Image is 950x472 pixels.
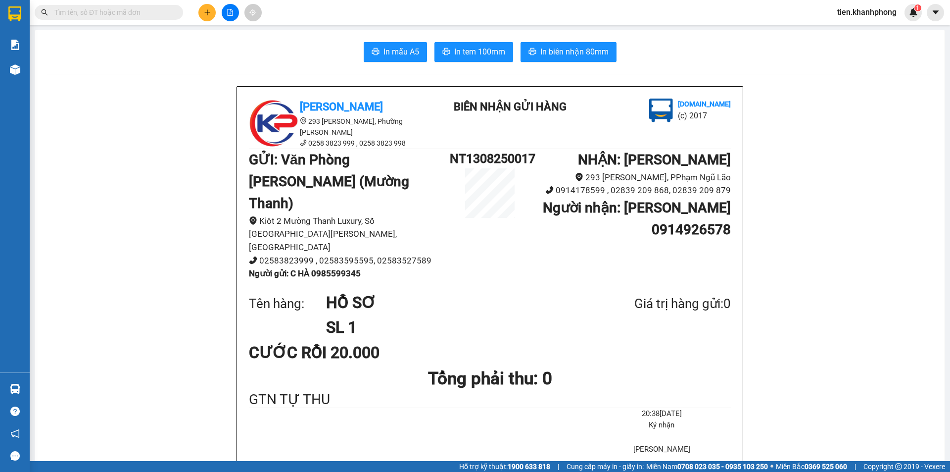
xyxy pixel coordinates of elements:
[454,101,567,113] b: BIÊN NHẬN GỬI HÀNG
[41,9,48,16] span: search
[593,408,731,420] li: 20:38[DATE]
[914,4,921,11] sup: 1
[578,152,731,168] b: NHẬN : [PERSON_NAME]
[326,315,586,340] h1: SL 1
[249,138,427,149] li: 0258 3823 999 , 0258 3823 998
[372,48,380,57] span: printer
[249,340,408,365] div: CƯỚC RỒI 20.000
[776,461,847,472] span: Miền Bắc
[249,99,298,148] img: logo.jpg
[326,290,586,315] h1: HỒ SƠ
[249,116,427,138] li: 293 [PERSON_NAME], Phường [PERSON_NAME]
[249,392,731,408] div: GTN TỰ THU
[646,461,768,472] span: Miền Nam
[909,8,918,17] img: icon-new-feature
[678,109,731,122] li: (c) 2017
[593,420,731,431] li: Ký nhận
[10,384,20,394] img: warehouse-icon
[530,171,731,184] li: 293 [PERSON_NAME], PPhạm Ngũ Lão
[829,6,904,18] span: tien.khanhphong
[543,200,731,238] b: Người nhận : [PERSON_NAME] 0914926578
[383,46,419,58] span: In mẫu A5
[244,4,262,21] button: aim
[300,139,307,146] span: phone
[528,48,536,57] span: printer
[927,4,944,21] button: caret-down
[249,152,409,211] b: GỬI : Văn Phòng [PERSON_NAME] (Mường Thanh)
[300,117,307,124] span: environment
[508,463,550,471] strong: 1900 633 818
[593,444,731,456] li: [PERSON_NAME]
[442,48,450,57] span: printer
[222,4,239,21] button: file-add
[558,461,559,472] span: |
[204,9,211,16] span: plus
[677,463,768,471] strong: 0708 023 035 - 0935 103 250
[54,7,171,18] input: Tìm tên, số ĐT hoặc mã đơn
[931,8,940,17] span: caret-down
[249,256,257,264] span: phone
[249,365,731,392] h1: Tổng phải thu: 0
[575,173,583,181] span: environment
[521,42,617,62] button: printerIn biên nhận 80mm
[249,9,256,16] span: aim
[916,4,919,11] span: 1
[300,101,383,113] b: [PERSON_NAME]
[805,463,847,471] strong: 0369 525 060
[10,64,20,75] img: warehouse-icon
[249,254,450,267] li: 02583823999 , 02583595595, 02583527589
[459,461,550,472] span: Hỗ trợ kỹ thuật:
[10,40,20,50] img: solution-icon
[545,186,554,194] span: phone
[434,42,513,62] button: printerIn tem 100mm
[198,4,216,21] button: plus
[10,429,20,438] span: notification
[649,99,673,122] img: logo.jpg
[450,149,530,168] h1: NT1308250017
[249,268,361,278] b: Người gửi : C HÀ 0985599345
[855,461,856,472] span: |
[10,407,20,416] span: question-circle
[530,184,731,197] li: 0914178599 , 02839 209 868, 02839 209 879
[249,294,326,314] div: Tên hàng:
[249,216,257,225] span: environment
[10,451,20,461] span: message
[895,463,902,470] span: copyright
[567,461,644,472] span: Cung cấp máy in - giấy in:
[586,294,731,314] div: Giá trị hàng gửi: 0
[678,100,731,108] b: [DOMAIN_NAME]
[454,46,505,58] span: In tem 100mm
[227,9,234,16] span: file-add
[249,214,450,254] li: Kiôt 2 Mường Thanh Luxury, Số [GEOGRAPHIC_DATA][PERSON_NAME], [GEOGRAPHIC_DATA]
[770,465,773,469] span: ⚪️
[8,6,21,21] img: logo-vxr
[364,42,427,62] button: printerIn mẫu A5
[540,46,609,58] span: In biên nhận 80mm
